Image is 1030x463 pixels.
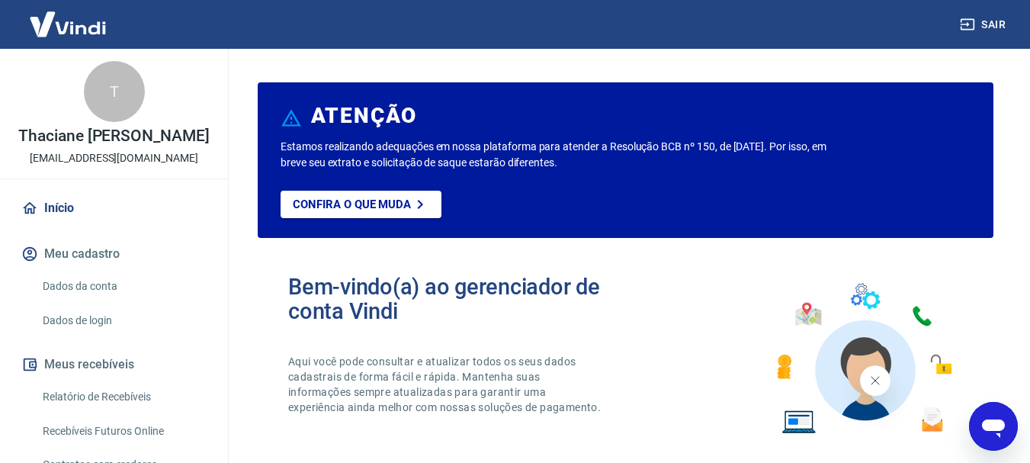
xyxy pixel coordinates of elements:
img: Vindi [18,1,117,47]
h2: Bem-vindo(a) ao gerenciador de conta Vindi [288,275,626,323]
a: Dados da conta [37,271,210,302]
a: Início [18,191,210,225]
a: Confira o que muda [281,191,441,218]
button: Meus recebíveis [18,348,210,381]
a: Recebíveis Futuros Online [37,416,210,447]
p: Confira o que muda [293,198,411,211]
span: Olá! Precisa de ajuda? [9,11,128,23]
p: Estamos realizando adequações em nossa plataforma para atender a Resolução BCB nº 150, de [DATE].... [281,139,833,171]
div: T [84,61,145,122]
button: Meu cadastro [18,237,210,271]
button: Sair [957,11,1012,39]
p: Thaciane [PERSON_NAME] [18,128,210,144]
a: Dados de login [37,305,210,336]
a: Relatório de Recebíveis [37,381,210,413]
img: Imagem de um avatar masculino com diversos icones exemplificando as funcionalidades do gerenciado... [763,275,963,443]
h6: ATENÇÃO [311,108,417,124]
p: Aqui você pode consultar e atualizar todos os seus dados cadastrais de forma fácil e rápida. Mant... [288,354,604,415]
iframe: Botão para abrir a janela de mensagens [969,402,1018,451]
p: [EMAIL_ADDRESS][DOMAIN_NAME] [30,150,198,166]
iframe: Fechar mensagem [860,365,890,396]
